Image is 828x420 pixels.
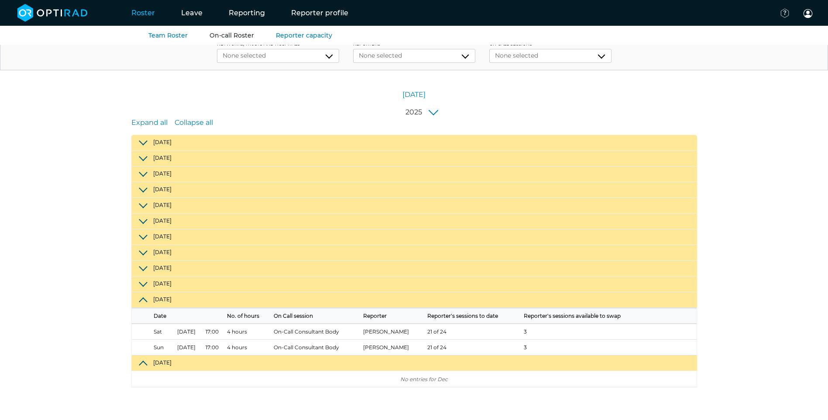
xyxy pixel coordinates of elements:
[131,292,697,308] button: [DATE]
[359,51,470,60] div: None selected
[426,340,522,355] td: 21 of 24
[522,308,653,324] th: Reporter's sessions available to swap
[148,31,188,39] a: Team Roster
[131,261,697,276] button: [DATE]
[225,324,272,340] td: 4 hours
[131,276,697,292] button: [DATE]
[361,340,426,355] td: [PERSON_NAME]
[276,31,332,39] a: Reporter capacity
[131,213,697,229] button: [DATE]
[131,166,697,182] button: [DATE]
[132,340,175,355] td: Sun
[522,324,653,340] td: 3
[400,107,442,117] button: 2025
[426,308,522,324] th: Reporter's sessions to date
[131,245,697,261] button: [DATE]
[132,308,226,324] th: Date
[402,90,426,100] a: [DATE]
[131,117,168,128] a: Expand all
[132,324,175,340] td: Sat
[131,355,697,371] button: [DATE]
[175,324,204,340] td: [DATE]
[272,308,362,324] th: On Call session
[495,51,606,60] div: None selected
[131,182,697,198] button: [DATE]
[361,308,426,324] th: Reporter
[204,340,225,355] td: 17:00
[132,372,697,387] td: No entries for Dec
[272,324,362,340] td: On-Call Consultant Body
[17,4,88,22] img: brand-opti-rad-logos-blue-and-white-d2f68631ba2948856bd03f2d395fb146ddc8fb01b4b6e9315ea85fa773367...
[225,308,272,324] th: No. of hours
[131,135,697,151] button: [DATE]
[175,340,204,355] td: [DATE]
[223,51,333,60] div: None selected
[225,340,272,355] td: 4 hours
[175,117,213,128] a: Collapse all
[522,340,653,355] td: 3
[204,324,225,340] td: 17:00
[361,324,426,340] td: [PERSON_NAME]
[210,31,254,39] a: On-call Roster
[131,198,697,213] button: [DATE]
[131,151,697,166] button: [DATE]
[272,340,362,355] td: On-Call Consultant Body
[426,324,522,340] td: 21 of 24
[131,229,697,245] button: [DATE]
